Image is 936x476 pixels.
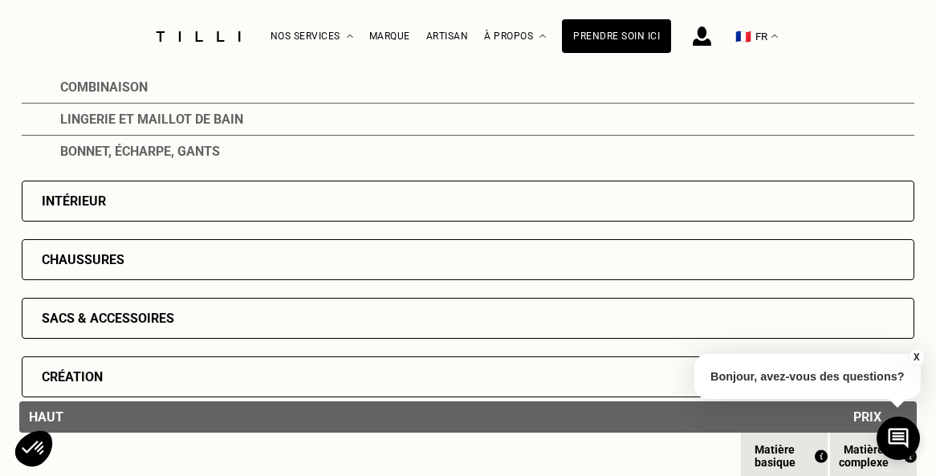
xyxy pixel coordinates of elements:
img: Menu déroulant à propos [539,35,546,39]
div: Combinaison [22,71,914,104]
p: Bonjour, avez-vous des questions? [694,354,921,399]
div: Prix [853,409,881,425]
div: Matière basique [741,443,828,469]
div: Matière complexe [830,443,917,469]
a: Marque [369,31,410,42]
div: Création [42,369,103,384]
div: Bonnet, écharpe, gants [22,136,914,167]
img: Qu'est ce que le Bonus Réparation ? [815,450,828,463]
a: Artisan [426,31,469,42]
button: 🇫🇷 FR [727,1,786,72]
div: À propos [484,1,546,72]
div: Nos services [271,1,353,72]
img: Logo du service de couturière Tilli [150,31,246,42]
button: X [908,348,924,366]
a: Prendre soin ici [562,19,671,53]
div: Lingerie et maillot de bain [22,104,914,136]
div: Haut [29,409,63,425]
span: 🇫🇷 [735,29,751,44]
div: Chaussures [42,252,124,267]
div: Intérieur [42,193,106,209]
img: icône connexion [693,26,711,46]
img: menu déroulant [771,35,778,39]
img: Menu déroulant [347,35,353,39]
div: Sacs & accessoires [42,311,174,326]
